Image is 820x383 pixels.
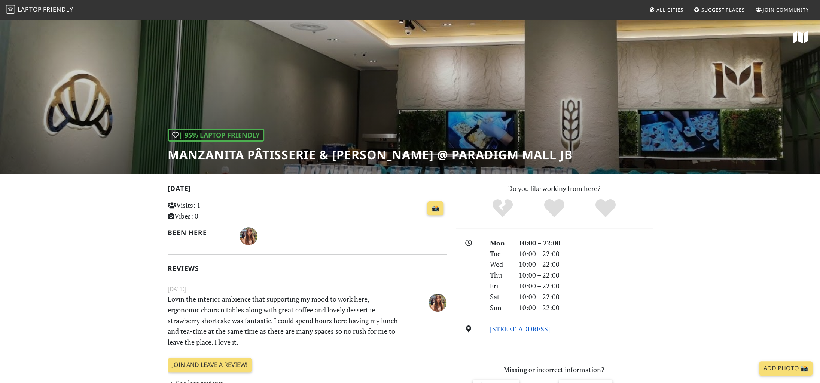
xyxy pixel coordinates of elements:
[580,198,631,219] div: Definitely!
[168,129,264,142] div: | 95% Laptop Friendly
[514,259,657,270] div: 10:00 – 22:00
[485,248,514,259] div: Tue
[477,198,528,219] div: No
[514,238,657,248] div: 10:00 – 22:00
[701,6,745,13] span: Suggest Places
[752,3,812,16] a: Join Community
[514,270,657,281] div: 10:00 – 22:00
[168,185,447,195] h2: [DATE]
[646,3,686,16] a: All Cities
[43,5,73,13] span: Friendly
[427,201,443,216] a: 📸
[429,294,446,312] img: 4647-ivonne.jpg
[168,200,255,222] p: Visits: 1 Vibes: 0
[168,358,252,372] a: Join and leave a review!
[163,294,403,348] p: Lovin the interior ambience that supporting my mood to work here, ergonomic chairs n tables along...
[163,284,451,294] small: [DATE]
[691,3,748,16] a: Suggest Places
[18,5,42,13] span: Laptop
[485,270,514,281] div: Thu
[168,229,231,237] h2: Been here
[485,238,514,248] div: Mon
[656,6,683,13] span: All Cities
[514,302,657,313] div: 10:00 – 22:00
[456,364,653,375] p: Missing or incorrect information?
[456,183,653,194] p: Do you like working from here?
[514,281,657,291] div: 10:00 – 22:00
[6,3,73,16] a: LaptopFriendly LaptopFriendly
[485,302,514,313] div: Sun
[485,259,514,270] div: Wed
[429,297,446,306] span: IVONNE SUWARMA
[490,324,550,333] a: [STREET_ADDRESS]
[514,248,657,259] div: 10:00 – 22:00
[6,5,15,14] img: LaptopFriendly
[168,148,573,162] h1: Manzanita Pâtisserie & [PERSON_NAME] @ Paradigm Mall JB
[240,231,257,240] span: IVONNE SUWARMA
[240,227,257,245] img: 4647-ivonne.jpg
[168,265,447,272] h2: Reviews
[528,198,580,219] div: Yes
[485,291,514,302] div: Sat
[485,281,514,291] div: Fri
[763,6,809,13] span: Join Community
[514,291,657,302] div: 10:00 – 22:00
